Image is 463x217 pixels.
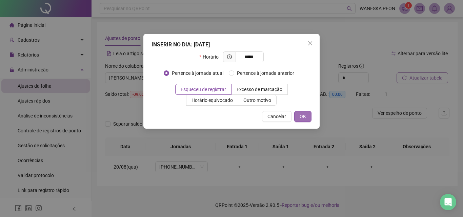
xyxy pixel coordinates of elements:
[305,38,316,49] button: Close
[169,69,226,77] span: Pertence à jornada atual
[267,113,286,120] span: Cancelar
[307,41,313,46] span: close
[152,41,311,49] div: INSERIR NO DIA : [DATE]
[237,87,282,92] span: Excesso de marcação
[440,194,456,210] div: Open Intercom Messenger
[243,97,271,103] span: Outro motivo
[199,51,223,62] label: Horário
[300,113,306,120] span: OK
[181,87,226,92] span: Esqueceu de registrar
[262,111,291,122] button: Cancelar
[294,111,311,122] button: OK
[234,69,297,77] span: Pertence à jornada anterior
[192,97,233,103] span: Horário equivocado
[227,55,232,59] span: clock-circle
